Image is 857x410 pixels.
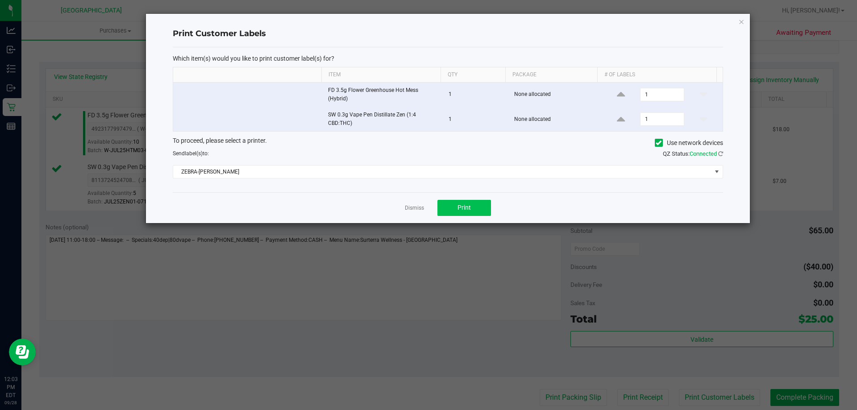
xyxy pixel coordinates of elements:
[443,83,509,107] td: 1
[173,28,723,40] h4: Print Customer Labels
[443,107,509,131] td: 1
[166,136,730,149] div: To proceed, please select a printer.
[690,150,717,157] span: Connected
[509,107,602,131] td: None allocated
[437,200,491,216] button: Print
[185,150,203,157] span: label(s)
[173,54,723,62] p: Which item(s) would you like to print customer label(s) for?
[441,67,505,83] th: Qty
[323,107,443,131] td: SW 0.3g Vape Pen Distillate Zen (1:4 CBD:THC)
[655,138,723,148] label: Use network devices
[663,150,723,157] span: QZ Status:
[321,67,441,83] th: Item
[9,339,36,365] iframe: Resource center
[458,204,471,211] span: Print
[323,83,443,107] td: FD 3.5g Flower Greenhouse Hot Mess (Hybrid)
[173,150,209,157] span: Send to:
[405,204,424,212] a: Dismiss
[509,83,602,107] td: None allocated
[505,67,597,83] th: Package
[597,67,716,83] th: # of labels
[173,166,711,178] span: ZEBRA-[PERSON_NAME]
